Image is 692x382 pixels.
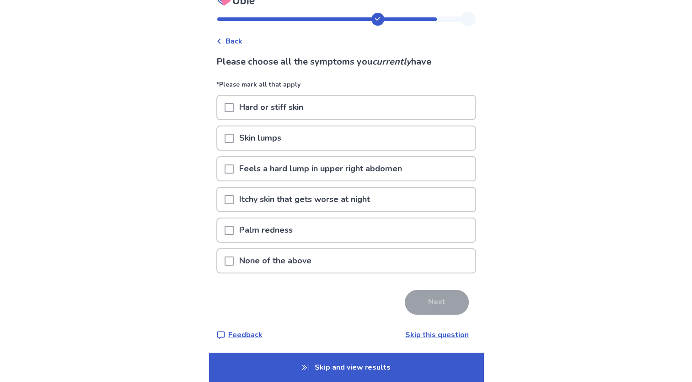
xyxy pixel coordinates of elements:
[234,249,317,273] p: None of the above
[372,55,411,68] i: currently
[209,353,483,382] p: Skip and view results
[405,290,469,315] button: Next
[234,126,287,150] p: Skin lumps
[228,329,263,340] p: Feedback
[234,157,408,180] p: Feels a hard lump in upper right abdomen
[234,188,376,211] p: Itchy skin that gets worse at night
[405,330,469,340] a: Skip this question
[234,218,298,242] p: Palm redness
[216,55,476,69] p: Please choose all the symptoms you have
[216,80,476,95] p: *Please mark all that apply
[225,36,242,47] span: Back
[234,96,309,119] p: Hard or stiff skin
[216,329,263,340] a: Feedback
